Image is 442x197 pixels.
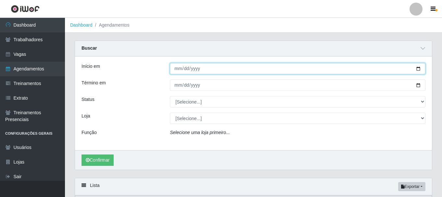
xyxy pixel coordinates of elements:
a: Dashboard [70,22,93,28]
button: Exportar [398,182,425,191]
img: CoreUI Logo [11,5,40,13]
i: Selecione uma loja primeiro... [170,130,230,135]
button: Confirmar [82,154,114,166]
li: Agendamentos [93,22,130,29]
input: 00/00/0000 [170,63,425,74]
strong: Buscar [82,45,97,51]
label: Início em [82,63,100,70]
label: Função [82,129,97,136]
label: Loja [82,113,90,119]
div: Lista [75,178,432,195]
label: Status [82,96,95,103]
label: Término em [82,80,106,86]
nav: breadcrumb [65,18,442,33]
input: 00/00/0000 [170,80,425,91]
